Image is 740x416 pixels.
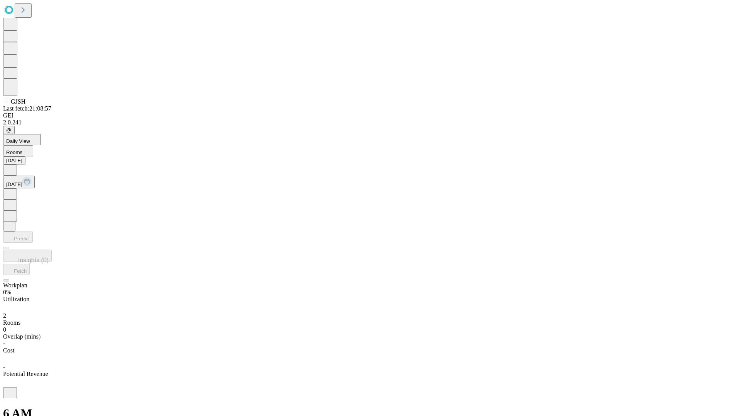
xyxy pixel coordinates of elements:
button: Rooms [3,145,33,156]
span: - [3,364,5,370]
span: Workplan [3,282,27,289]
span: 0 [3,326,6,333]
span: Rooms [6,149,22,155]
button: Insights (0) [3,250,52,262]
span: Overlap (mins) [3,333,40,340]
div: GEI [3,112,737,119]
span: Rooms [3,319,20,326]
span: Insights (0) [18,257,49,263]
div: 2.0.241 [3,119,737,126]
span: - [3,340,5,347]
span: Last fetch: 21:08:57 [3,105,51,112]
button: Fetch [3,264,30,275]
button: @ [3,126,15,134]
span: Utilization [3,296,29,302]
span: Cost [3,347,14,354]
button: Daily View [3,134,41,145]
button: [DATE] [3,176,35,188]
span: Daily View [6,138,30,144]
span: 0% [3,289,11,295]
span: @ [6,127,12,133]
span: Potential Revenue [3,371,48,377]
span: [DATE] [6,181,22,187]
button: Predict [3,231,33,243]
span: GJSH [11,98,25,105]
span: 2 [3,312,6,319]
button: [DATE] [3,156,25,164]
